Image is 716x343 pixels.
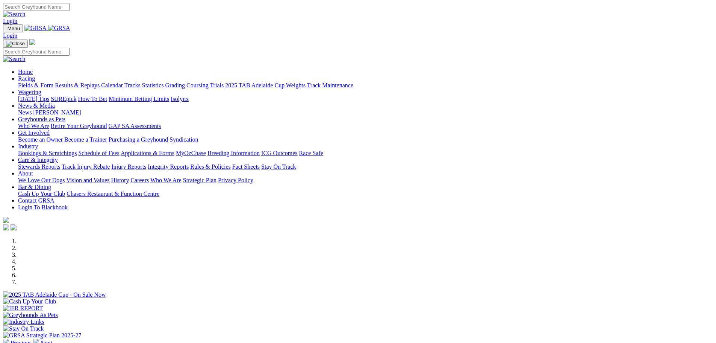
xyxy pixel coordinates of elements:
div: News & Media [18,109,713,116]
input: Search [3,48,70,56]
a: Home [18,69,33,75]
a: Get Involved [18,130,50,136]
a: Syndication [170,136,198,143]
a: Breeding Information [207,150,260,156]
img: Close [6,41,25,47]
div: Care & Integrity [18,163,713,170]
a: [DATE] Tips [18,96,49,102]
img: Search [3,56,26,63]
a: Racing [18,75,35,82]
a: Bookings & Scratchings [18,150,77,156]
div: Racing [18,82,713,89]
a: GAP SA Assessments [109,123,161,129]
a: Stewards Reports [18,163,60,170]
a: Login [3,32,17,39]
a: Injury Reports [111,163,146,170]
a: Results & Replays [55,82,100,88]
a: Fields & Form [18,82,53,88]
img: 2025 TAB Adelaide Cup - On Sale Now [3,291,106,298]
div: Get Involved [18,136,713,143]
a: Care & Integrity [18,157,58,163]
a: SUREpick [51,96,76,102]
a: Vision and Values [66,177,109,183]
a: 2025 TAB Adelaide Cup [225,82,285,88]
a: Greyhounds as Pets [18,116,65,122]
a: Who We Are [150,177,182,183]
a: Chasers Restaurant & Function Centre [67,191,159,197]
img: GRSA [24,25,47,32]
a: Race Safe [299,150,323,156]
img: GRSA [48,25,70,32]
img: Greyhounds As Pets [3,312,58,319]
img: logo-grsa-white.png [29,39,35,45]
a: Integrity Reports [148,163,189,170]
a: Grading [165,82,185,88]
div: Bar & Dining [18,191,713,197]
button: Toggle navigation [3,40,28,48]
a: Careers [130,177,149,183]
img: Stay On Track [3,325,44,332]
div: Industry [18,150,713,157]
a: Rules & Policies [190,163,231,170]
a: Bar & Dining [18,184,51,190]
a: Tracks [124,82,141,88]
a: Isolynx [171,96,189,102]
a: Minimum Betting Limits [109,96,169,102]
a: Schedule of Fees [78,150,119,156]
a: Calendar [101,82,123,88]
a: News [18,109,32,116]
a: Become an Owner [18,136,63,143]
a: Fact Sheets [232,163,260,170]
a: MyOzChase [176,150,206,156]
a: How To Bet [78,96,107,102]
a: Login To Blackbook [18,204,68,210]
button: Toggle navigation [3,24,23,32]
a: Who We Are [18,123,49,129]
a: News & Media [18,102,55,109]
a: Cash Up Your Club [18,191,65,197]
img: IER REPORT [3,305,43,312]
a: Wagering [18,89,41,95]
a: History [111,177,129,183]
a: Track Injury Rebate [62,163,110,170]
a: Become a Trainer [64,136,107,143]
img: Search [3,11,26,18]
img: twitter.svg [11,224,17,230]
a: Industry [18,143,38,149]
a: About [18,170,33,177]
a: Privacy Policy [218,177,253,183]
a: Applications & Forms [121,150,174,156]
div: About [18,177,713,184]
a: Contact GRSA [18,197,54,204]
a: We Love Our Dogs [18,177,65,183]
a: [PERSON_NAME] [33,109,81,116]
a: Weights [286,82,306,88]
a: Statistics [142,82,164,88]
div: Wagering [18,96,713,102]
a: Retire Your Greyhound [51,123,107,129]
img: facebook.svg [3,224,9,230]
img: Industry Links [3,319,44,325]
a: ICG Outcomes [261,150,297,156]
a: Strategic Plan [183,177,216,183]
a: Trials [210,82,224,88]
img: logo-grsa-white.png [3,217,9,223]
img: GRSA Strategic Plan 2025-27 [3,332,81,339]
input: Search [3,3,70,11]
div: Greyhounds as Pets [18,123,713,130]
img: Cash Up Your Club [3,298,56,305]
a: Purchasing a Greyhound [109,136,168,143]
a: Stay On Track [261,163,296,170]
a: Track Maintenance [307,82,353,88]
a: Coursing [186,82,209,88]
a: Login [3,18,17,24]
span: Menu [8,26,20,31]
